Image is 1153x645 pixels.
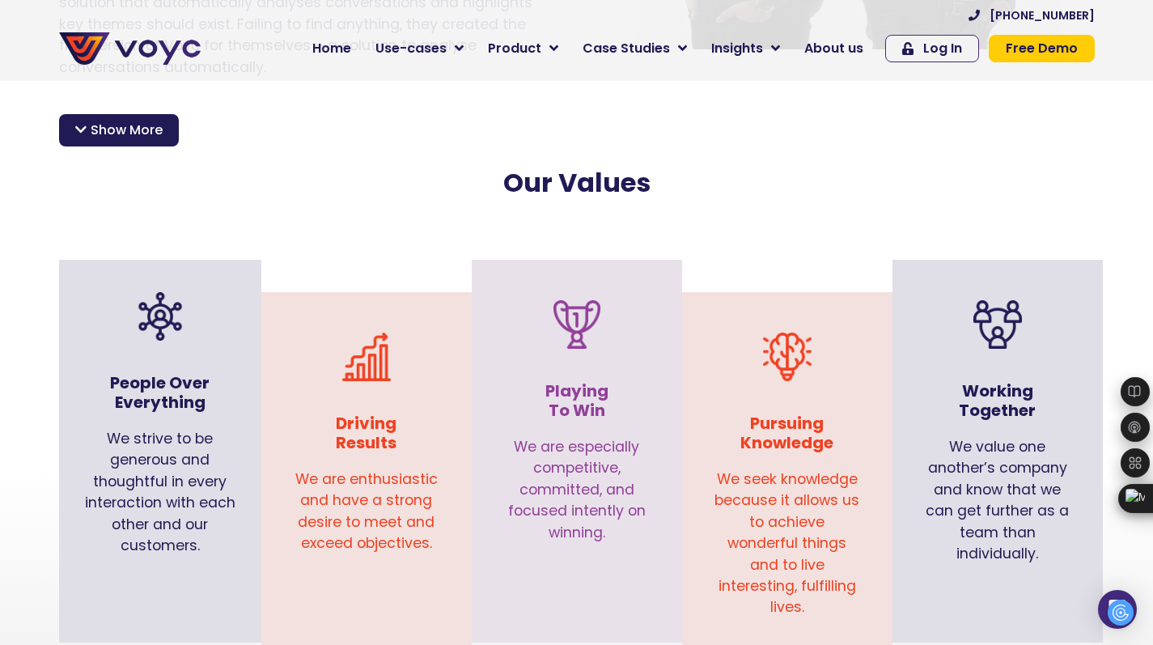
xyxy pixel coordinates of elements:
[363,32,476,65] a: Use-cases
[1098,590,1137,629] div: Open Intercom Messenger
[570,32,699,65] a: Case Studies
[583,39,670,58] span: Case Studies
[312,39,351,58] span: Home
[990,10,1095,21] span: [PHONE_NUMBER]
[488,39,541,58] span: Product
[973,300,1022,349] img: teamwork
[804,39,863,58] span: About us
[989,35,1095,62] a: Free Demo
[342,333,391,381] img: improvement
[504,381,650,420] h3: Playing To Win
[64,168,1090,198] h2: Our Values
[925,381,1070,420] h3: Working Together
[83,373,237,412] h3: People Over Everything
[969,10,1095,21] a: [PHONE_NUMBER]
[1006,42,1078,55] span: Free Demo
[714,469,860,618] p: We seek knowledge because it allows us to achieve wonderful things and to live interesting, fulfi...
[699,32,792,65] a: Insights
[923,42,962,55] span: Log In
[488,428,666,567] div: We are especially competitive, committed, and focused intently on winning.
[278,460,456,571] div: We are enthusiastic and have a strong desire to meet and exceed objectives.
[476,32,570,65] a: Product
[792,32,875,65] a: About us
[300,32,363,65] a: Home
[59,89,1095,153] p: After making it into the prestigious Techstars [DOMAIN_NAME] accelerator in [GEOGRAPHIC_DATA], th...
[763,333,812,381] img: brain-idea
[67,420,253,580] div: We strive to be generous and thoughtful in every interaction with each other and our customers.
[294,414,439,452] h3: Driving Results
[375,39,447,58] span: Use-cases
[59,32,201,65] img: voyc-full-logo
[91,121,163,140] span: Show More
[553,300,601,349] img: trophy
[925,436,1070,564] p: We value one another’s company and know that we can get further as a team than individually.
[136,292,184,341] img: organization
[59,114,179,146] div: Show More
[885,35,979,62] a: Log In
[711,39,763,58] span: Insights
[714,414,860,452] h3: Pursuing Knowledge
